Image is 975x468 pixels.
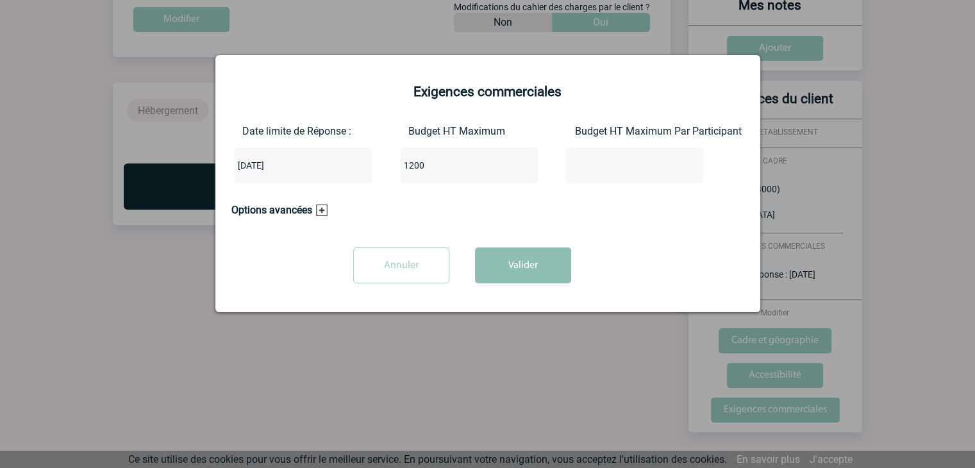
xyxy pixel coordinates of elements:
label: Budget HT Maximum [408,125,438,137]
h2: Exigences commerciales [231,84,744,99]
label: Date limite de Réponse : [242,125,272,137]
button: Valider [475,247,571,283]
input: Annuler [353,247,449,283]
label: Budget HT Maximum Par Participant [574,125,608,137]
h3: Options avancées [231,204,328,216]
